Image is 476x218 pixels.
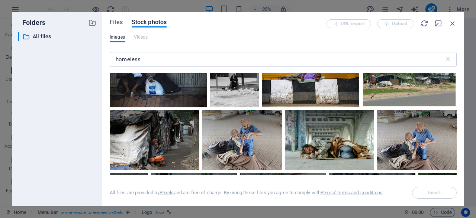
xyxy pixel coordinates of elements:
span: This file type is not supported by this element [134,33,148,42]
i: Minimize [434,19,443,27]
span: Stock photos [132,18,167,27]
span: Select a file first [412,187,457,199]
i: Reload [420,19,428,27]
a: Pexels [160,190,174,195]
p: Folders [18,18,45,27]
div: ​ [18,32,19,41]
i: Create new folder [88,19,96,27]
p: All files [33,32,83,41]
a: Pexels’ terms and conditions [321,190,383,195]
span: Images [110,33,125,42]
div: All files are provided by and are free of charge. By using these files you agree to comply with . [110,189,384,196]
i: Close [448,19,457,27]
span: Files [110,18,123,27]
input: Search [110,52,444,67]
